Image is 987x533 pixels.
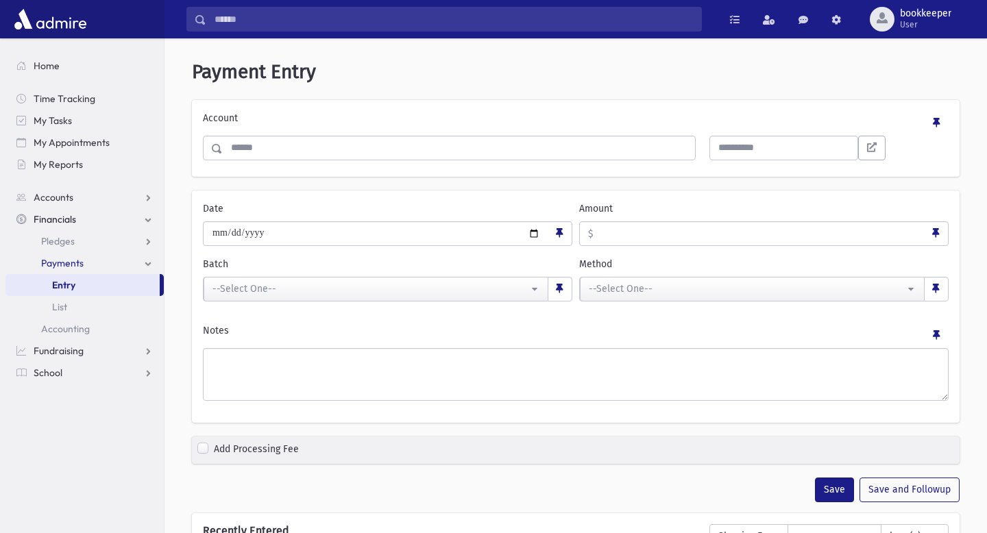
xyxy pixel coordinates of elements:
[34,158,83,171] span: My Reports
[203,323,229,343] label: Notes
[204,277,548,301] button: --Select One--
[5,132,164,153] a: My Appointments
[34,136,110,149] span: My Appointments
[212,282,528,296] div: --Select One--
[203,201,223,216] label: Date
[579,201,613,216] label: Amount
[203,257,228,271] label: Batch
[5,110,164,132] a: My Tasks
[34,213,76,225] span: Financials
[5,252,164,274] a: Payments
[5,274,160,296] a: Entry
[223,136,695,160] input: Search
[41,257,84,269] span: Payments
[41,235,75,247] span: Pledges
[900,8,951,19] span: bookkeeper
[52,301,67,313] span: List
[214,442,299,458] label: Add Processing Fee
[5,296,164,318] a: List
[34,60,60,72] span: Home
[900,19,951,30] span: User
[192,60,316,83] span: Payment Entry
[34,92,95,105] span: Time Tracking
[5,318,164,340] a: Accounting
[34,114,72,127] span: My Tasks
[5,153,164,175] a: My Reports
[203,111,238,130] label: Account
[5,88,164,110] a: Time Tracking
[5,208,164,230] a: Financials
[5,230,164,252] a: Pledges
[5,362,164,384] a: School
[5,186,164,208] a: Accounts
[34,367,62,379] span: School
[5,55,164,77] a: Home
[52,279,75,291] span: Entry
[589,282,905,296] div: --Select One--
[579,257,612,271] label: Method
[41,323,90,335] span: Accounting
[11,5,90,33] img: AdmirePro
[206,7,701,32] input: Search
[34,191,73,203] span: Accounts
[5,340,164,362] a: Fundraising
[34,345,84,357] span: Fundraising
[860,478,960,502] button: Save and Followup
[580,277,925,301] button: --Select One--
[580,222,594,247] span: $
[815,478,854,502] button: Save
